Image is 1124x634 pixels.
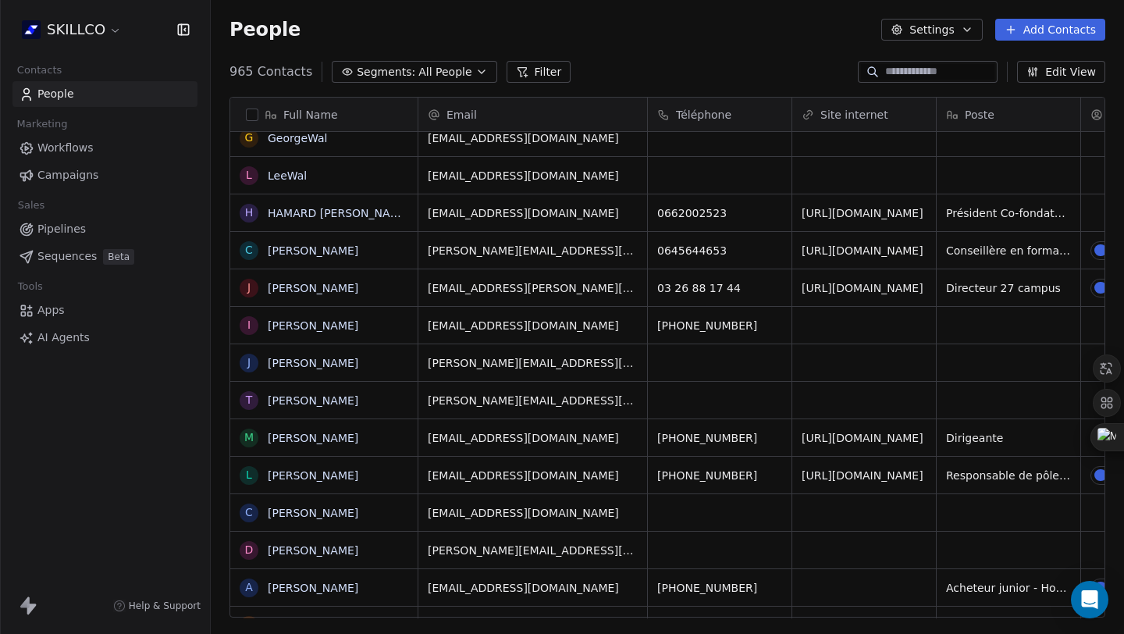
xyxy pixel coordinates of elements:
a: GeorgeWal [268,132,327,144]
span: [PERSON_NAME][EMAIL_ADDRESS][DOMAIN_NAME] [428,243,638,258]
span: [PERSON_NAME][EMAIL_ADDRESS][PERSON_NAME][DOMAIN_NAME] [428,393,638,408]
span: [EMAIL_ADDRESS][DOMAIN_NAME] [428,318,638,333]
a: Workflows [12,135,197,161]
img: Skillco%20logo%20icon%20(2).png [22,20,41,39]
a: [PERSON_NAME] [268,507,358,519]
span: Sales [11,194,52,217]
div: J [247,354,251,371]
span: AI Agents [37,329,90,346]
span: 0645644653 [657,243,782,258]
div: Site internet [792,98,936,131]
span: Site internet [820,107,888,123]
span: Workflows [37,140,94,156]
a: [URL][DOMAIN_NAME] [802,207,923,219]
span: Téléphone [676,107,731,123]
div: L [246,467,252,483]
div: Poste [937,98,1080,131]
div: D [245,542,254,558]
a: Apps [12,297,197,323]
span: [EMAIL_ADDRESS][DOMAIN_NAME] [428,580,638,596]
a: Help & Support [113,600,201,612]
div: G [245,130,254,146]
span: Campaigns [37,167,98,183]
a: [PERSON_NAME] [268,319,358,332]
span: [PHONE_NUMBER] [657,318,782,333]
div: N [245,617,253,633]
div: C [245,242,253,258]
span: Segments: [357,64,415,80]
a: [PERSON_NAME] [268,544,358,557]
span: [PERSON_NAME][EMAIL_ADDRESS][DOMAIN_NAME] [428,543,638,558]
span: [PHONE_NUMBER] [657,430,782,446]
span: [EMAIL_ADDRESS][PERSON_NAME][DOMAIN_NAME] [428,280,638,296]
button: SKILLCO [19,16,125,43]
span: Acheteur junior - Hors Production [946,580,1071,596]
button: Settings [881,19,982,41]
a: Campaigns [12,162,197,188]
span: [EMAIL_ADDRESS][DOMAIN_NAME] [428,130,638,146]
div: H [245,205,254,221]
span: Directeur 27 campus [946,280,1071,296]
span: Poste [965,107,994,123]
a: [PERSON_NAME] [268,244,358,257]
a: [URL][DOMAIN_NAME] [802,244,923,257]
div: T [246,392,253,408]
button: Filter [507,61,571,83]
a: [PERSON_NAME] [268,394,358,407]
span: [EMAIL_ADDRESS][DOMAIN_NAME] [428,468,638,483]
a: Pipelines [12,216,197,242]
div: Full Name [230,98,418,131]
span: Contacts [10,59,69,82]
span: [EMAIL_ADDRESS][DOMAIN_NAME] [428,168,638,183]
a: AI Agents [12,325,197,351]
span: Marketing [10,112,74,136]
a: [PERSON_NAME] [268,469,358,482]
span: [EMAIL_ADDRESS][DOMAIN_NAME] [428,505,638,521]
button: Edit View [1017,61,1105,83]
a: HAMARD [PERSON_NAME] [268,207,411,219]
div: C [245,504,253,521]
a: People [12,81,197,107]
div: Open Intercom Messenger [1071,581,1108,618]
span: [PHONE_NUMBER] [657,580,782,596]
span: Email [446,107,477,123]
span: 0662002523 [657,205,782,221]
span: Dirigeante [946,430,1071,446]
a: [URL][DOMAIN_NAME] [802,469,923,482]
div: Email [418,98,647,131]
span: Président Co-fondateur [946,205,1071,221]
div: I [247,317,251,333]
span: Responsable de pôle formation [946,468,1071,483]
div: grid [230,132,418,618]
span: [EMAIL_ADDRESS][DOMAIN_NAME] [428,205,638,221]
span: Help & Support [129,600,201,612]
span: All People [418,64,471,80]
a: SequencesBeta [12,244,197,269]
span: 965 Contacts [229,62,312,81]
div: A [245,579,253,596]
span: Pipelines [37,221,86,237]
span: Full Name [283,107,338,123]
span: People [229,18,301,41]
span: [PERSON_NAME][EMAIL_ADDRESS][DOMAIN_NAME] [428,618,638,633]
div: J [247,280,251,296]
div: Téléphone [648,98,791,131]
a: LeeWal [268,169,307,182]
span: Sequences [37,248,97,265]
a: [URL][DOMAIN_NAME] [802,432,923,444]
span: Beta [103,249,134,265]
a: [PERSON_NAME] [268,357,358,369]
button: Add Contacts [995,19,1105,41]
a: [PERSON_NAME] [268,432,358,444]
span: Tools [11,275,49,298]
a: [URL][DOMAIN_NAME] [802,282,923,294]
span: Apps [37,302,65,319]
a: [PERSON_NAME] [268,282,358,294]
div: M [244,429,254,446]
a: [PERSON_NAME] [268,582,358,594]
span: SKILLCO [47,20,105,40]
span: [PERSON_NAME][EMAIL_ADDRESS][PERSON_NAME][DOMAIN_NAME] [428,355,638,371]
span: [EMAIL_ADDRESS][DOMAIN_NAME] [428,430,638,446]
div: L [246,167,252,183]
span: Conseillère en formation et Chargée des relations entreprise [946,243,1071,258]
